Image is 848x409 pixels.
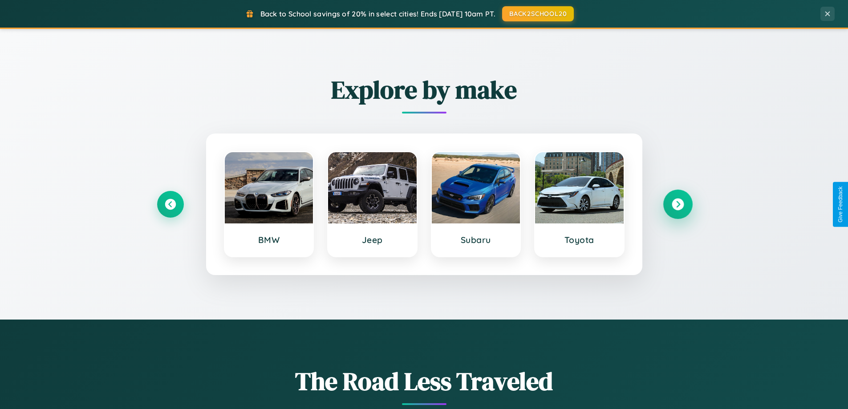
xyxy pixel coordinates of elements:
[337,235,408,245] h3: Jeep
[157,73,691,107] h2: Explore by make
[234,235,304,245] h3: BMW
[441,235,511,245] h3: Subaru
[157,364,691,398] h1: The Road Less Traveled
[837,186,844,223] div: Give Feedback
[544,235,615,245] h3: Toyota
[502,6,574,21] button: BACK2SCHOOL20
[260,9,495,18] span: Back to School savings of 20% in select cities! Ends [DATE] 10am PT.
